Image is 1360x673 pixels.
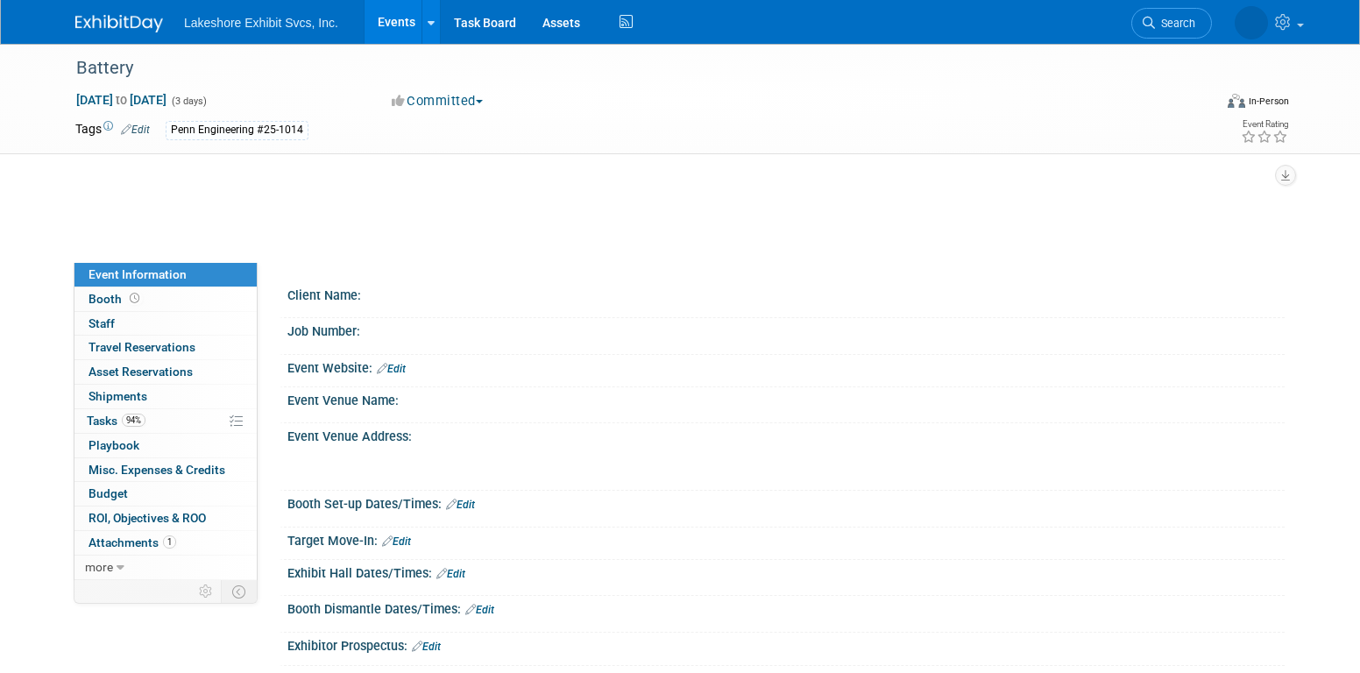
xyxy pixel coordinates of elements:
[74,482,257,506] a: Budget
[89,463,225,477] span: Misc. Expenses & Credits
[1109,91,1289,117] div: Event Format
[74,312,257,336] a: Staff
[287,423,1285,445] div: Event Venue Address:
[1155,17,1195,30] span: Search
[386,92,490,110] button: Committed
[166,121,308,139] div: Penn Engineering #25-1014
[465,604,494,616] a: Edit
[85,560,113,574] span: more
[89,438,139,452] span: Playbook
[436,568,465,580] a: Edit
[74,360,257,384] a: Asset Reservations
[287,596,1285,619] div: Booth Dismantle Dates/Times:
[1241,120,1288,129] div: Event Rating
[87,414,145,428] span: Tasks
[287,528,1285,550] div: Target Move-In:
[89,316,115,330] span: Staff
[74,385,257,408] a: Shipments
[287,355,1285,378] div: Event Website:
[89,340,195,354] span: Travel Reservations
[74,336,257,359] a: Travel Reservations
[446,499,475,511] a: Edit
[287,560,1285,583] div: Exhibit Hall Dates/Times:
[1248,95,1289,108] div: In-Person
[74,287,257,311] a: Booth
[89,292,143,306] span: Booth
[70,53,1186,84] div: Battery
[287,282,1285,304] div: Client Name:
[222,580,258,603] td: Toggle Event Tabs
[163,535,176,549] span: 1
[89,486,128,500] span: Budget
[89,365,193,379] span: Asset Reservations
[126,292,143,305] span: Booth not reserved yet
[287,491,1285,514] div: Booth Set-up Dates/Times:
[122,414,145,427] span: 94%
[89,511,206,525] span: ROI, Objectives & ROO
[74,507,257,530] a: ROI, Objectives & ROO
[89,535,176,549] span: Attachments
[184,16,338,30] span: Lakeshore Exhibit Svcs, Inc.
[377,363,406,375] a: Edit
[113,93,130,107] span: to
[89,389,147,403] span: Shipments
[287,387,1285,409] div: Event Venue Name:
[75,92,167,108] span: [DATE] [DATE]
[75,120,150,140] td: Tags
[191,580,222,603] td: Personalize Event Tab Strip
[1228,94,1245,108] img: Format-Inperson.png
[382,535,411,548] a: Edit
[412,641,441,653] a: Edit
[74,556,257,579] a: more
[75,15,163,32] img: ExhibitDay
[287,633,1285,655] div: Exhibitor Prospectus:
[74,531,257,555] a: Attachments1
[74,458,257,482] a: Misc. Expenses & Credits
[121,124,150,136] a: Edit
[170,96,207,107] span: (3 days)
[74,263,257,287] a: Event Information
[89,267,187,281] span: Event Information
[287,318,1285,340] div: Job Number:
[1131,8,1212,39] a: Search
[74,434,257,457] a: Playbook
[1235,6,1268,39] img: MICHELLE MOYA
[74,409,257,433] a: Tasks94%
